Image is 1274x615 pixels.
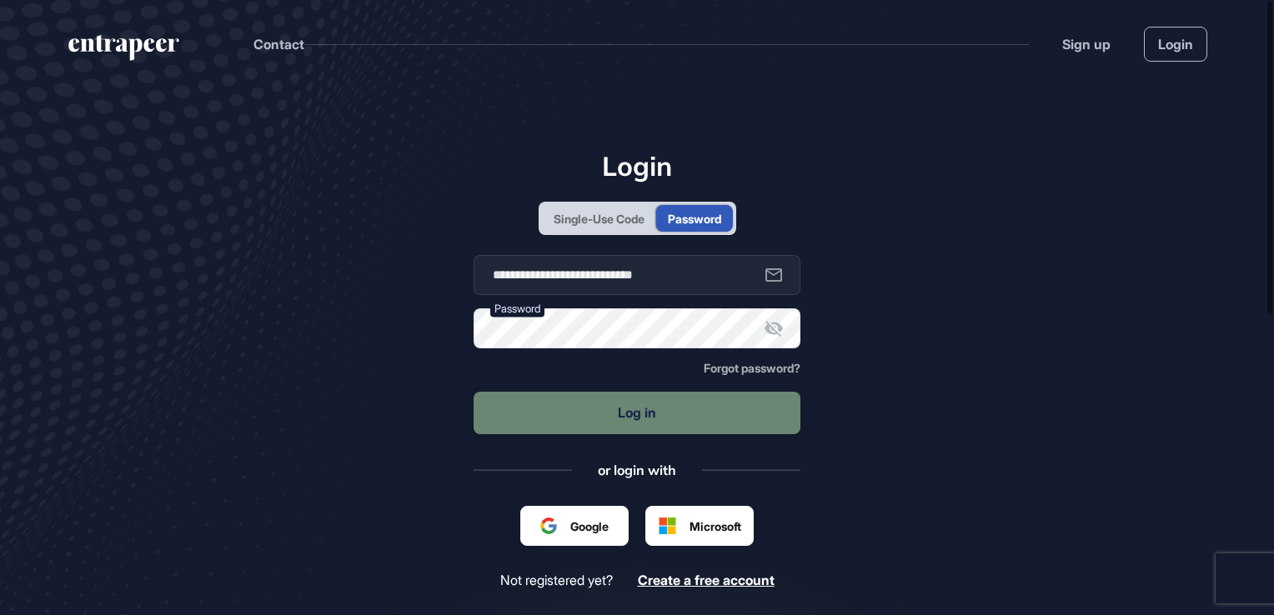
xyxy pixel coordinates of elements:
a: entrapeer-logo [67,35,181,67]
div: Single-Use Code [554,210,645,227]
h1: Login [474,150,800,182]
a: Sign up [1062,34,1111,54]
a: Login [1144,27,1207,62]
div: Password [668,210,721,227]
span: Microsoft [690,517,741,535]
span: Create a free account [638,572,775,588]
span: Forgot password? [704,361,800,375]
button: Contact [253,33,304,55]
div: or login with [598,461,676,479]
a: Create a free account [638,572,775,588]
button: Log in [474,392,800,434]
label: Password [490,300,544,317]
a: Forgot password? [704,362,800,375]
span: Not registered yet? [500,572,613,588]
